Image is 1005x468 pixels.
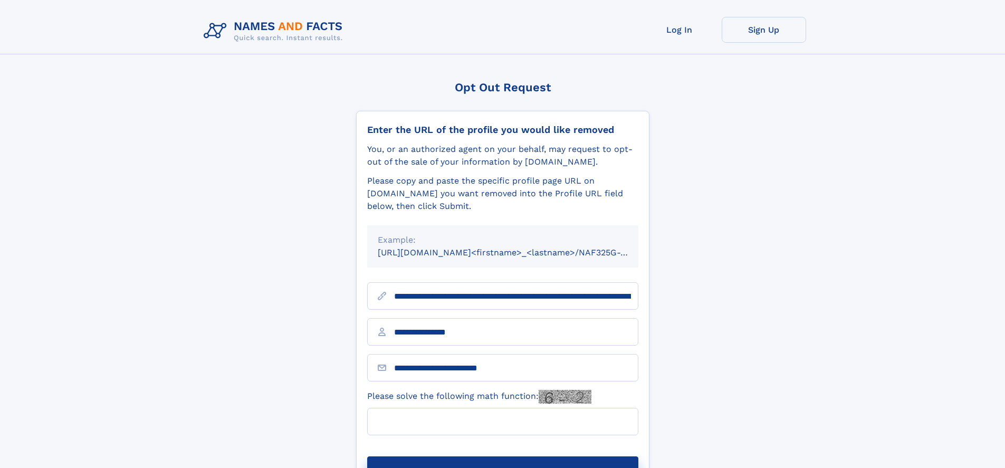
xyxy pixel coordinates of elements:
div: Example: [378,234,628,246]
a: Log In [637,17,722,43]
img: Logo Names and Facts [199,17,351,45]
div: Opt Out Request [356,81,649,94]
a: Sign Up [722,17,806,43]
div: You, or an authorized agent on your behalf, may request to opt-out of the sale of your informatio... [367,143,638,168]
small: [URL][DOMAIN_NAME]<firstname>_<lastname>/NAF325G-xxxxxxxx [378,247,658,257]
label: Please solve the following math function: [367,390,591,404]
div: Please copy and paste the specific profile page URL on [DOMAIN_NAME] you want removed into the Pr... [367,175,638,213]
div: Enter the URL of the profile you would like removed [367,124,638,136]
